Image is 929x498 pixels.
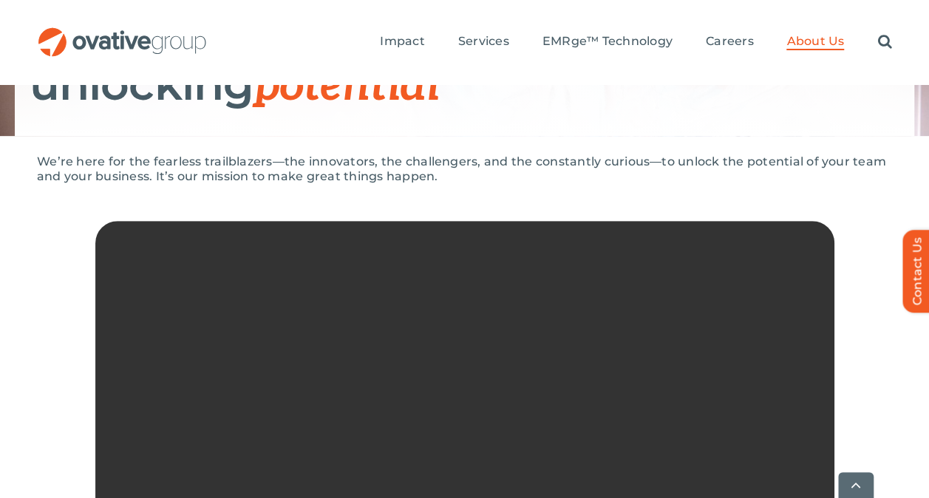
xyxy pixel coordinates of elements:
span: Services [458,34,509,49]
a: Search [877,34,891,50]
p: We’re here for the fearless trailblazers—the innovators, the challengers, and the constantly curi... [37,154,892,184]
a: Careers [706,34,754,50]
a: EMRge™ Technology [542,34,673,50]
span: Careers [706,34,754,49]
h1: Fearlessly unlocking [30,13,899,110]
nav: Menu [380,18,891,66]
span: About Us [786,34,844,49]
a: OG_Full_horizontal_RGB [37,26,208,40]
a: About Us [786,34,844,50]
span: Impact [380,34,424,49]
a: Impact [380,34,424,50]
a: Services [458,34,509,50]
span: EMRge™ Technology [542,34,673,49]
span: potential [253,60,439,113]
